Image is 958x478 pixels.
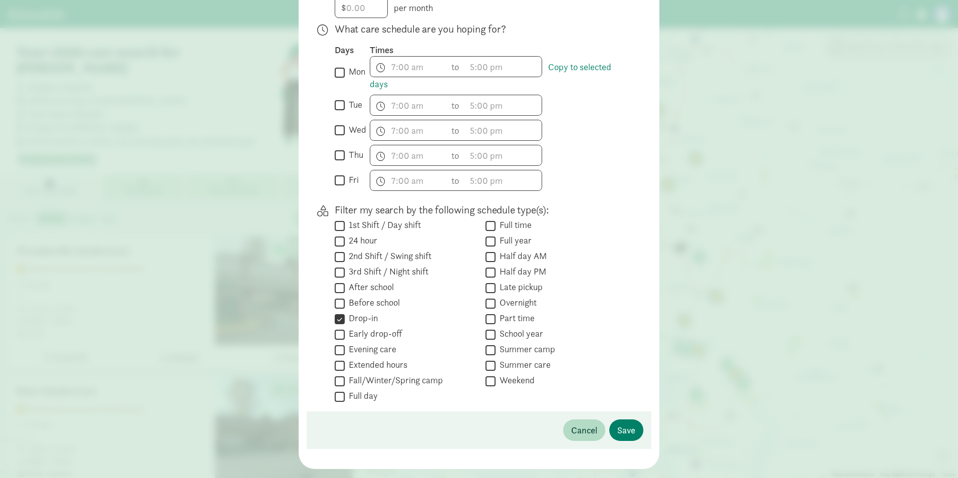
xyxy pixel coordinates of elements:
[496,328,543,340] label: School year
[345,234,377,247] label: 24 hour
[465,120,542,140] input: 5:00 pm
[496,234,532,247] label: Full year
[370,44,627,56] div: Times
[571,423,597,437] span: Cancel
[465,57,542,77] input: 5:00 pm
[345,374,443,386] label: Fall/Winter/Spring camp
[345,359,407,371] label: Extended hours
[345,390,378,402] label: Full day
[370,170,446,190] input: 7:00 am
[451,99,460,112] span: to
[345,343,396,355] label: Evening care
[345,124,366,136] label: wed
[370,95,446,115] input: 7:00 am
[345,66,365,78] label: mon
[496,266,546,278] label: Half day PM
[335,22,627,36] p: What care schedule are you hoping for?
[335,203,627,217] p: Filter my search by the following schedule type(s):
[563,419,605,441] button: Cancel
[345,328,402,340] label: Early drop-off
[345,266,428,278] label: 3rd Shift / Night shift
[451,149,460,162] span: to
[496,297,537,309] label: Overnight
[465,95,542,115] input: 5:00 pm
[345,297,400,309] label: Before school
[451,124,460,137] span: to
[465,170,542,190] input: 5:00 pm
[345,219,421,231] label: 1st Shift / Day shift
[496,312,535,324] label: Part time
[496,250,547,262] label: Half day AM
[465,145,542,165] input: 5:00 pm
[345,250,431,262] label: 2nd Shift / Swing shift
[345,99,362,111] label: tue
[451,60,460,74] span: to
[370,145,446,165] input: 7:00 am
[345,281,394,293] label: After school
[609,419,643,441] button: Save
[496,359,551,371] label: Summer care
[496,219,532,231] label: Full time
[617,423,635,437] span: Save
[496,343,555,355] label: Summer camp
[370,120,446,140] input: 7:00 am
[394,2,433,14] span: per month
[370,57,446,77] input: 7:00 am
[345,149,363,161] label: thu
[335,44,370,56] div: Days
[496,281,543,293] label: Late pickup
[496,374,535,386] label: Weekend
[345,312,378,324] label: Drop-in
[451,174,460,187] span: to
[345,174,359,186] label: fri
